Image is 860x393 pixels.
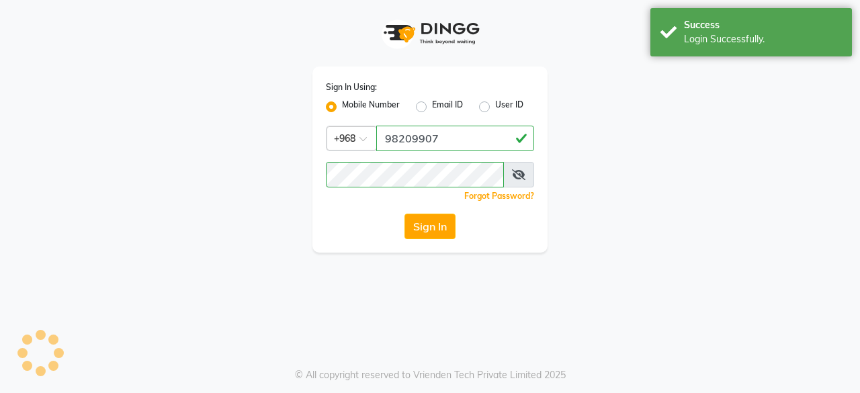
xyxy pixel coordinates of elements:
button: Sign In [404,214,456,239]
a: Forgot Password? [464,191,534,201]
div: Success [684,18,842,32]
label: Sign In Using: [326,81,377,93]
label: User ID [495,99,523,115]
label: Email ID [432,99,463,115]
div: Login Successfully. [684,32,842,46]
input: Username [376,126,534,151]
input: Username [326,162,504,187]
img: logo1.svg [376,13,484,53]
label: Mobile Number [342,99,400,115]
